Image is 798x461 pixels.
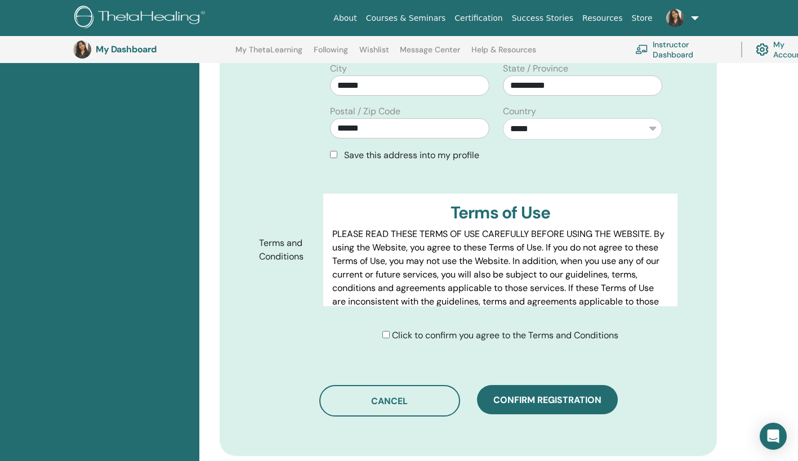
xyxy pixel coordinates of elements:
[314,45,348,63] a: Following
[450,8,507,29] a: Certification
[503,105,536,118] label: Country
[319,385,460,417] button: Cancel
[332,227,668,322] p: PLEASE READ THESE TERMS OF USE CAREFULLY BEFORE USING THE WEBSITE. By using the Website, you agre...
[73,41,91,59] img: default.jpg
[362,8,451,29] a: Courses & Seminars
[507,8,578,29] a: Success Stories
[235,45,302,63] a: My ThetaLearning
[96,44,208,55] h3: My Dashboard
[371,395,408,407] span: Cancel
[332,203,668,223] h3: Terms of Use
[251,232,323,267] label: Terms and Conditions
[400,45,460,63] a: Message Center
[477,385,618,414] button: Confirm registration
[493,394,601,406] span: Confirm registration
[392,329,618,341] span: Click to confirm you agree to the Terms and Conditions
[330,105,400,118] label: Postal / Zip Code
[578,8,627,29] a: Resources
[666,9,684,27] img: default.jpg
[471,45,536,63] a: Help & Resources
[503,62,568,75] label: State / Province
[635,44,648,54] img: chalkboard-teacher.svg
[627,8,657,29] a: Store
[344,149,479,161] span: Save this address into my profile
[756,41,769,59] img: cog.svg
[359,45,389,63] a: Wishlist
[635,37,728,62] a: Instructor Dashboard
[74,6,209,31] img: logo.png
[760,423,787,450] div: Open Intercom Messenger
[329,8,361,29] a: About
[330,62,347,75] label: City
